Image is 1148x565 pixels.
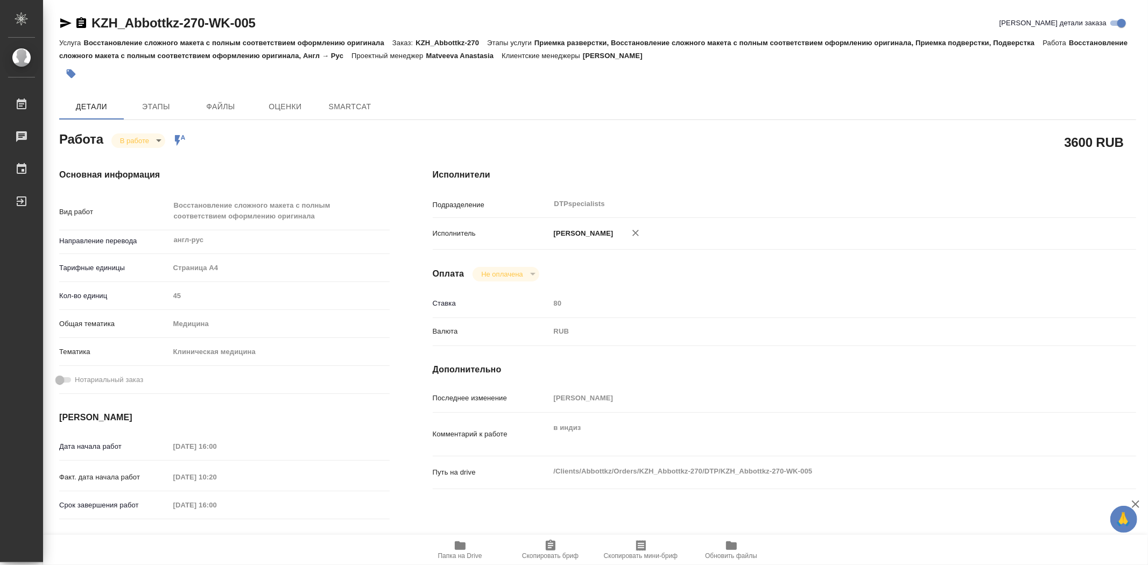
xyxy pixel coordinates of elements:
[66,100,117,114] span: Детали
[426,52,502,60] p: Matveeva Anastasia
[433,467,550,478] p: Путь на drive
[259,100,311,114] span: Оценки
[170,315,390,333] div: Медицина
[117,136,152,145] button: В работе
[505,535,596,565] button: Скопировать бриф
[473,267,539,281] div: В работе
[59,129,103,148] h2: Работа
[502,52,583,60] p: Клиентские менеджеры
[550,322,1077,341] div: RUB
[550,228,614,239] p: [PERSON_NAME]
[170,288,390,303] input: Пустое поле
[604,552,678,560] span: Скопировать мини-бриф
[550,419,1077,448] textarea: в индиз
[130,100,182,114] span: Этапы
[487,39,534,47] p: Этапы услуги
[59,168,390,181] h4: Основная информация
[170,469,264,485] input: Пустое поле
[195,100,246,114] span: Файлы
[433,228,550,239] p: Исполнитель
[392,39,415,47] p: Заказ:
[1115,508,1133,531] span: 🙏
[596,535,686,565] button: Скопировать мини-бриф
[583,52,651,60] p: [PERSON_NAME]
[433,326,550,337] p: Валюта
[59,411,390,424] h4: [PERSON_NAME]
[550,390,1077,406] input: Пустое поле
[59,347,170,357] p: Тематика
[433,298,550,309] p: Ставка
[59,62,83,86] button: Добавить тэг
[705,552,757,560] span: Обновить файлы
[433,200,550,210] p: Подразделение
[550,295,1077,311] input: Пустое поле
[351,52,426,60] p: Проектный менеджер
[433,363,1136,376] h4: Дополнительно
[999,18,1107,29] span: [PERSON_NAME] детали заказа
[1110,506,1137,533] button: 🙏
[522,552,579,560] span: Скопировать бриф
[91,16,256,30] a: KZH_Abbottkz-270-WK-005
[433,168,1136,181] h4: Исполнители
[534,39,1043,47] p: Приемка разверстки, Восстановление сложного макета с полным соответствием оформлению оригинала, П...
[59,319,170,329] p: Общая тематика
[170,259,390,277] div: Страница А4
[59,207,170,217] p: Вид работ
[170,497,264,513] input: Пустое поле
[59,39,83,47] p: Услуга
[433,429,550,440] p: Комментарий к работе
[59,500,170,511] p: Срок завершения работ
[59,441,170,452] p: Дата начала работ
[433,393,550,404] p: Последнее изменение
[59,236,170,246] p: Направление перевода
[415,535,505,565] button: Папка на Drive
[433,267,464,280] h4: Оплата
[324,100,376,114] span: SmartCat
[170,439,264,454] input: Пустое поле
[59,17,72,30] button: Скопировать ссылку для ЯМессенджера
[624,221,647,245] button: Удалить исполнителя
[59,291,170,301] p: Кол-во единиц
[59,472,170,483] p: Факт. дата начала работ
[1043,39,1069,47] p: Работа
[111,133,165,148] div: В работе
[478,270,526,279] button: Не оплачена
[415,39,487,47] p: KZH_Abbottkz-270
[550,462,1077,481] textarea: /Clients/Abbottkz/Orders/KZH_Abbottkz-270/DTP/KZH_Abbottkz-270-WK-005
[75,17,88,30] button: Скопировать ссылку
[170,343,390,361] div: Клиническая медицина
[438,552,482,560] span: Папка на Drive
[686,535,777,565] button: Обновить файлы
[83,39,392,47] p: Восстановление сложного макета с полным соответствием оформлению оригинала
[75,375,143,385] span: Нотариальный заказ
[1065,133,1124,151] h2: 3600 RUB
[59,263,170,273] p: Тарифные единицы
